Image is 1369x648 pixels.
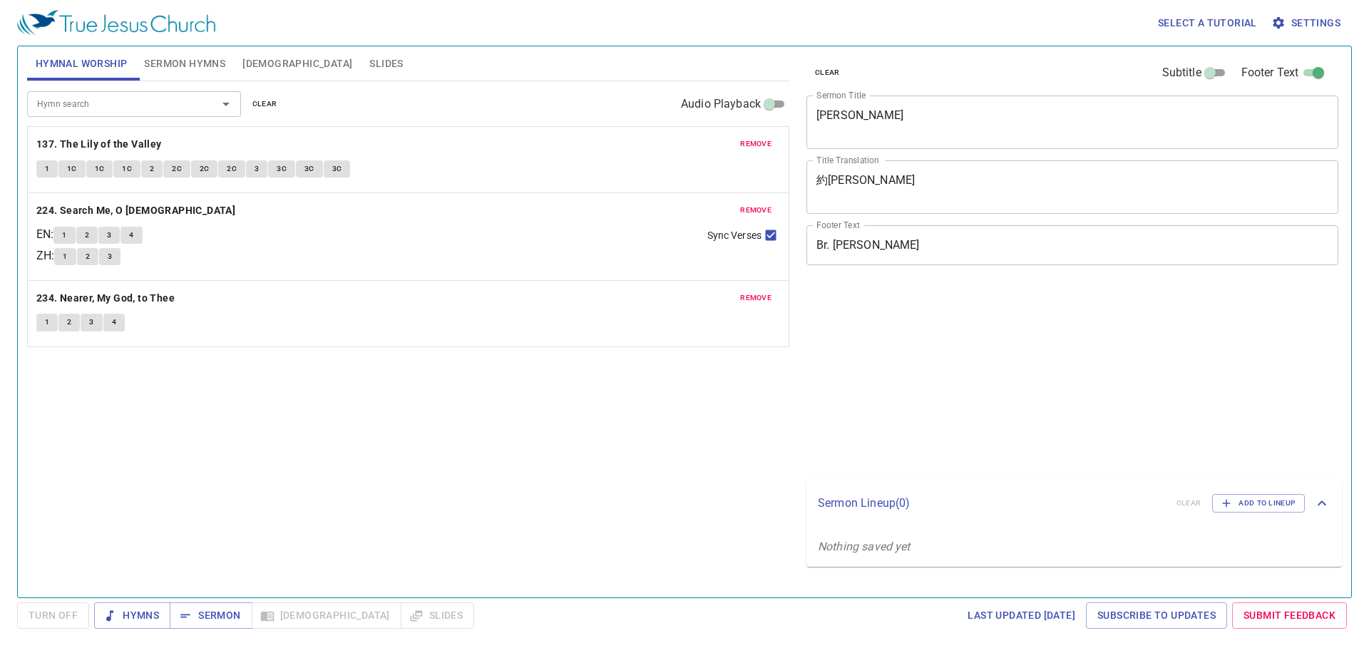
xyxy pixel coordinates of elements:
[707,228,762,243] span: Sync Verses
[170,602,252,629] button: Sermon
[107,229,111,242] span: 3
[740,292,771,304] span: remove
[121,227,142,244] button: 4
[129,229,133,242] span: 4
[81,314,102,331] button: 3
[113,160,140,178] button: 1C
[1241,64,1299,81] span: Footer Text
[1221,497,1296,510] span: Add to Lineup
[36,135,162,153] b: 137. The Lily of the Valley
[681,96,761,113] span: Audio Playback
[740,204,771,217] span: remove
[1274,14,1340,32] span: Settings
[1152,10,1263,36] button: Select a tutorial
[53,227,75,244] button: 1
[1232,602,1347,629] a: Submit Feedback
[816,108,1328,135] textarea: [PERSON_NAME]
[45,163,49,175] span: 1
[163,160,190,178] button: 2C
[63,250,67,263] span: 1
[36,289,175,307] b: 234. Nearer, My God, to Thee
[732,202,780,219] button: remove
[95,163,105,175] span: 1C
[172,163,182,175] span: 2C
[89,316,93,329] span: 3
[244,96,286,113] button: clear
[103,314,125,331] button: 4
[304,163,314,175] span: 3C
[246,160,267,178] button: 3
[815,66,840,79] span: clear
[277,163,287,175] span: 3C
[191,160,218,178] button: 2C
[67,316,71,329] span: 2
[108,250,112,263] span: 3
[86,250,90,263] span: 2
[968,607,1075,624] span: Last updated [DATE]
[36,289,178,307] button: 234. Nearer, My God, to Thee
[76,227,98,244] button: 2
[816,173,1328,200] textarea: 約[PERSON_NAME]
[806,480,1342,527] div: Sermon Lineup(0)clearAdd to Lineup
[36,160,58,178] button: 1
[17,10,215,36] img: True Jesus Church
[806,64,848,81] button: clear
[252,98,277,110] span: clear
[740,138,771,150] span: remove
[36,247,54,264] p: ZH :
[58,314,80,331] button: 2
[85,229,89,242] span: 2
[200,163,210,175] span: 2C
[801,280,1234,475] iframe: from-child
[369,55,403,73] span: Slides
[332,163,342,175] span: 3C
[255,163,259,175] span: 3
[1158,14,1257,32] span: Select a tutorial
[181,607,240,624] span: Sermon
[818,495,1165,512] p: Sermon Lineup ( 0 )
[144,55,225,73] span: Sermon Hymns
[218,160,245,178] button: 2C
[36,226,53,243] p: EN :
[54,248,76,265] button: 1
[1268,10,1346,36] button: Settings
[36,55,128,73] span: Hymnal Worship
[36,135,164,153] button: 137. The Lily of the Valley
[36,314,58,331] button: 1
[242,55,352,73] span: [DEMOGRAPHIC_DATA]
[58,160,86,178] button: 1C
[62,229,66,242] span: 1
[36,202,238,220] button: 224. Search Me, O [DEMOGRAPHIC_DATA]
[86,160,113,178] button: 1C
[150,163,154,175] span: 2
[67,163,77,175] span: 1C
[962,602,1081,629] a: Last updated [DATE]
[216,94,236,114] button: Open
[94,602,170,629] button: Hymns
[1162,64,1201,81] span: Subtitle
[1086,602,1227,629] a: Subscribe to Updates
[36,202,235,220] b: 224. Search Me, O [DEMOGRAPHIC_DATA]
[1212,494,1305,513] button: Add to Lineup
[227,163,237,175] span: 2C
[106,607,159,624] span: Hymns
[112,316,116,329] span: 4
[98,227,120,244] button: 3
[732,135,780,153] button: remove
[732,289,780,307] button: remove
[77,248,98,265] button: 2
[268,160,295,178] button: 3C
[324,160,351,178] button: 3C
[818,540,911,553] i: Nothing saved yet
[99,248,121,265] button: 3
[45,316,49,329] span: 1
[141,160,163,178] button: 2
[122,163,132,175] span: 1C
[1244,607,1335,624] span: Submit Feedback
[1097,607,1216,624] span: Subscribe to Updates
[296,160,323,178] button: 3C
